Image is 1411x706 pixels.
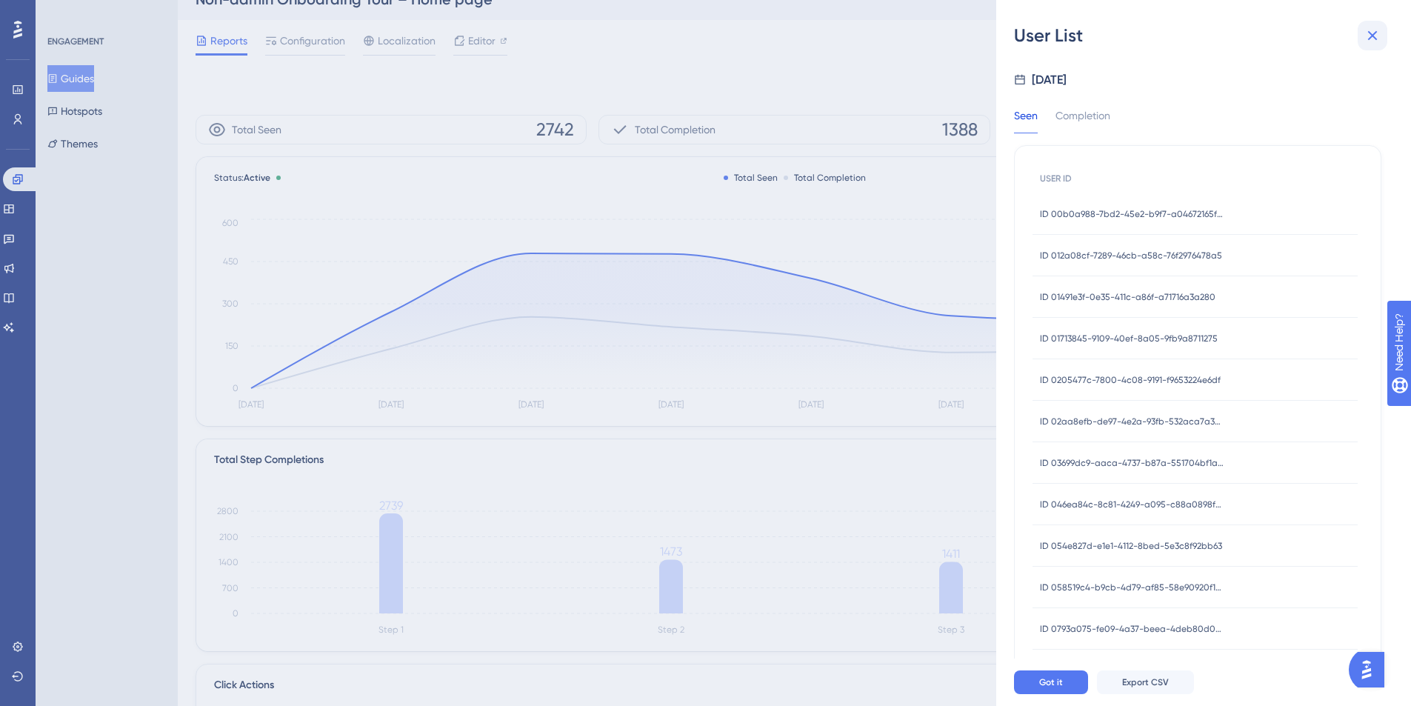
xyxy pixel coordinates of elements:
[1040,291,1215,303] span: ID 01491e3f-0e35-411c-a86f-a71716a3a280
[1040,499,1225,510] span: ID 046ea84c-8c81-4249-a095-c88a0898fa22
[1040,208,1225,220] span: ID 00b0a988-7bd2-45e2-b9f7-a04672165fdd
[35,4,93,21] span: Need Help?
[1039,676,1063,688] span: Got it
[1040,457,1225,469] span: ID 03699dc9-aaca-4737-b87a-551704bf1adc
[1040,540,1222,552] span: ID 054e827d-e1e1-4112-8bed-5e3c8f92bb63
[1040,623,1225,635] span: ID 0793a075-fe09-4a37-beea-4deb80d00afc
[1014,24,1393,47] div: User List
[1349,647,1393,692] iframe: UserGuiding AI Assistant Launcher
[1097,670,1194,694] button: Export CSV
[1040,173,1072,184] span: USER ID
[1040,582,1225,593] span: ID 058519c4-b9cb-4d79-af85-58e90920f12d
[1040,250,1222,262] span: ID 012a08cf-7289-46cb-a58c-76f2976478a5
[1040,416,1225,427] span: ID 02aa8efb-de97-4e2a-93fb-532aca7a3baa
[1014,107,1038,133] div: Seen
[1040,333,1218,344] span: ID 01713845-9109-40ef-8a05-9fb9a8711275
[1122,676,1169,688] span: Export CSV
[1040,374,1221,386] span: ID 0205477c-7800-4c08-9191-f9653224e6df
[1032,71,1067,89] div: [DATE]
[1055,107,1110,133] div: Completion
[1014,670,1088,694] button: Got it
